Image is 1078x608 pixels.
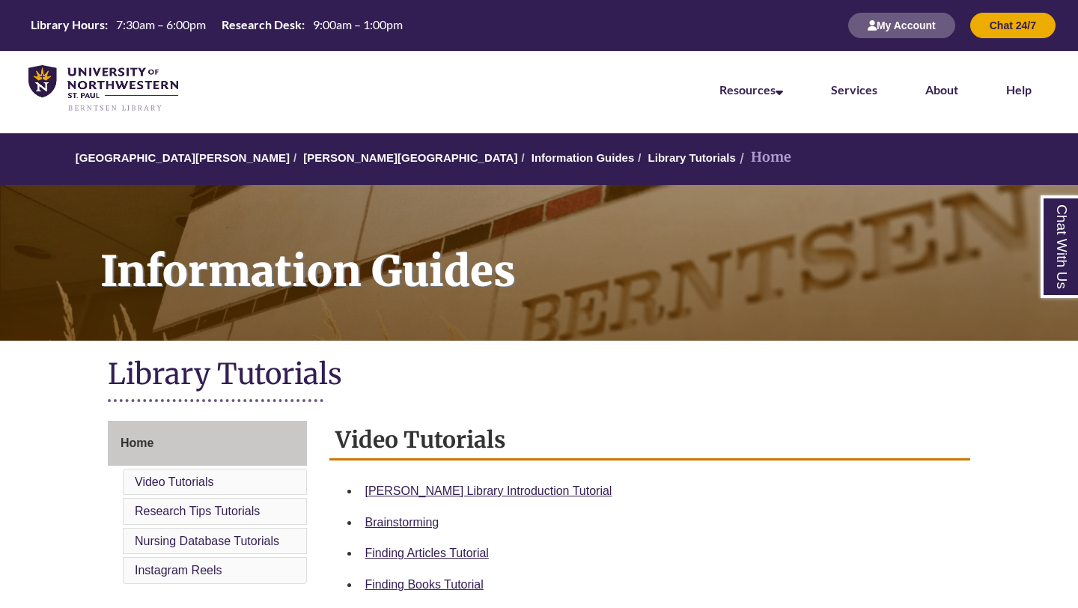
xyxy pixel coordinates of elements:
[25,16,409,33] table: Hours Today
[736,147,791,168] li: Home
[648,151,736,164] a: Library Tutorials
[925,82,958,97] a: About
[25,16,110,33] th: Library Hours:
[365,484,612,497] a: [PERSON_NAME] Library Introduction Tutorial
[532,151,635,164] a: Information Guides
[76,151,290,164] a: [GEOGRAPHIC_DATA][PERSON_NAME]
[848,13,955,38] button: My Account
[25,16,409,34] a: Hours Today
[135,475,214,488] a: Video Tutorials
[121,437,153,449] span: Home
[329,421,971,460] h2: Video Tutorials
[216,16,307,33] th: Research Desk:
[831,82,877,97] a: Services
[365,516,439,529] a: Brainstorming
[313,17,403,31] span: 9:00am – 1:00pm
[108,421,307,466] a: Home
[1006,82,1032,97] a: Help
[719,82,783,97] a: Resources
[970,19,1056,31] a: Chat 24/7
[135,564,222,577] a: Instagram Reels
[848,19,955,31] a: My Account
[108,356,970,395] h1: Library Tutorials
[135,505,260,517] a: Research Tips Tutorials
[970,13,1056,38] button: Chat 24/7
[303,151,517,164] a: [PERSON_NAME][GEOGRAPHIC_DATA]
[28,65,178,112] img: UNWSP Library Logo
[116,17,206,31] span: 7:30am – 6:00pm
[84,185,1078,321] h1: Information Guides
[365,547,489,559] a: Finding Articles Tutorial
[108,421,307,587] div: Guide Page Menu
[365,578,484,591] a: Finding Books Tutorial
[135,535,279,547] a: Nursing Database Tutorials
